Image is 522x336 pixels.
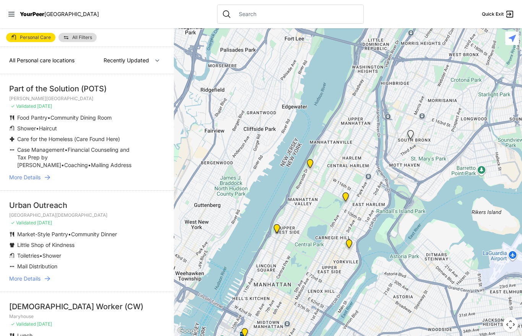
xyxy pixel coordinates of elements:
[64,162,88,168] span: Coaching
[50,114,112,121] span: Community Dining Room
[11,220,36,226] span: ✓ Validated
[17,136,120,142] span: Care for the Homeless (Care Found Here)
[341,236,357,255] div: Avenue Church
[17,242,75,248] span: Little Shop of Kindness
[68,231,71,237] span: •
[37,220,52,226] span: [DATE]
[403,127,418,145] div: Sunrise DYCD Youth Drop-in Center - Closed
[20,11,44,17] span: YourPeer
[9,200,165,211] div: Urban Outreach
[9,96,165,102] p: [PERSON_NAME][GEOGRAPHIC_DATA]
[17,252,39,259] span: Toiletries
[9,301,165,312] div: [DEMOGRAPHIC_DATA] Worker (CW)
[17,146,65,153] span: Case Management
[71,231,117,237] span: Community Dinner
[9,57,75,63] span: All Personal care locations
[37,103,52,109] span: [DATE]
[9,212,165,218] p: [GEOGRAPHIC_DATA][DEMOGRAPHIC_DATA]
[9,174,165,181] a: More Details
[9,313,165,320] p: Maryhouse
[338,189,353,208] div: Manhattan
[17,263,57,269] span: Mail Distribution
[482,10,514,19] a: Quick Exit
[269,221,285,239] div: Pathways Adult Drop-In Program
[9,174,41,181] span: More Details
[42,252,61,259] span: Shower
[503,317,518,332] button: Map camera controls
[44,11,99,17] span: [GEOGRAPHIC_DATA]
[17,125,36,131] span: Shower
[176,326,201,336] img: Google
[65,146,68,153] span: •
[58,33,97,42] a: All Filters
[482,11,504,17] span: Quick Exit
[17,146,130,168] span: Financial Counseling and Tax Prep by [PERSON_NAME]
[9,275,41,282] span: More Details
[20,12,99,16] a: YourPeer[GEOGRAPHIC_DATA]
[88,162,91,168] span: •
[176,326,201,336] a: Open this area in Google Maps (opens a new window)
[47,114,50,121] span: •
[72,35,92,40] span: All Filters
[11,103,36,109] span: ✓ Validated
[91,162,131,168] span: Mailing Address
[37,321,52,327] span: [DATE]
[39,252,42,259] span: •
[11,321,36,327] span: ✓ Validated
[9,83,165,94] div: Part of the Solution (POTS)
[9,275,165,282] a: More Details
[61,162,64,168] span: •
[6,33,55,42] a: Personal Care
[17,114,47,121] span: Food Pantry
[36,125,39,131] span: •
[17,231,68,237] span: Market-Style Pantry
[39,125,57,131] span: Haircut
[20,35,51,40] span: Personal Care
[234,10,359,18] input: Search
